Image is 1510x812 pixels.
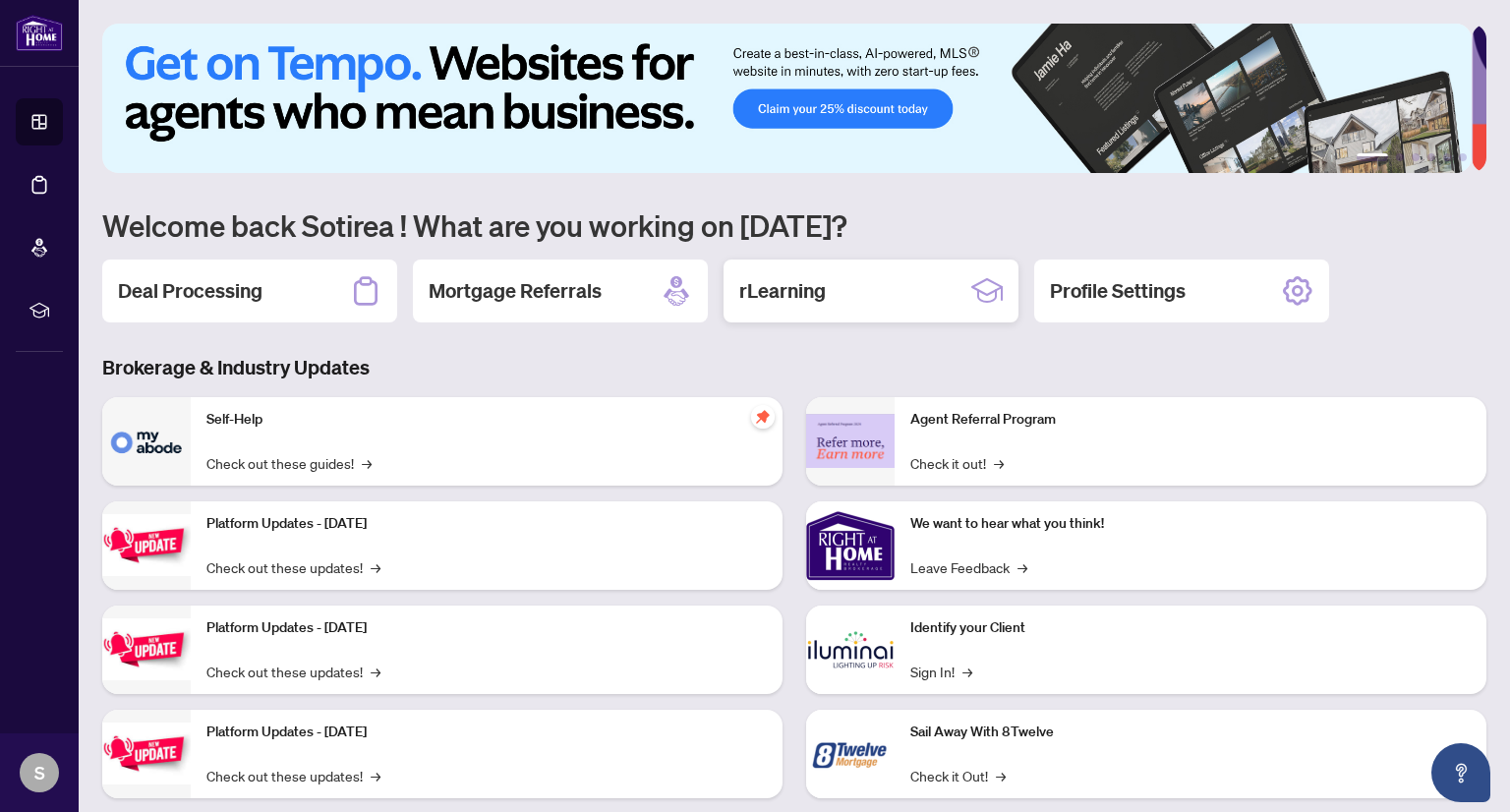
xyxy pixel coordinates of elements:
[994,452,1004,474] span: →
[1459,153,1467,161] button: 6
[206,409,767,431] p: Self-Help
[1443,153,1451,161] button: 5
[206,765,380,786] a: Check out these updates!→
[34,759,45,786] span: S
[910,556,1027,578] a: Leave Feedback→
[1396,153,1404,161] button: 2
[118,277,262,305] h2: Deal Processing
[206,661,380,682] a: Check out these updates!→
[16,15,63,51] img: logo
[102,618,191,680] img: Platform Updates - July 8, 2025
[1431,743,1490,802] button: Open asap
[1017,556,1027,578] span: →
[206,556,380,578] a: Check out these updates!→
[371,765,380,786] span: →
[1050,277,1186,305] h2: Profile Settings
[102,723,191,784] img: Platform Updates - June 23, 2025
[910,409,1471,431] p: Agent Referral Program
[1412,153,1420,161] button: 3
[206,617,767,639] p: Platform Updates - [DATE]
[429,277,602,305] h2: Mortgage Referrals
[102,24,1472,173] img: Slide 0
[371,556,380,578] span: →
[371,661,380,682] span: →
[910,765,1006,786] a: Check it Out!→
[1357,153,1388,161] button: 1
[362,452,372,474] span: →
[806,414,895,468] img: Agent Referral Program
[206,513,767,535] p: Platform Updates - [DATE]
[1427,153,1435,161] button: 4
[102,354,1486,381] h3: Brokerage & Industry Updates
[910,617,1471,639] p: Identify your Client
[102,206,1486,244] h1: Welcome back Sotirea ! What are you working on [DATE]?
[102,397,191,486] img: Self-Help
[751,405,775,429] span: pushpin
[996,765,1006,786] span: →
[102,514,191,576] img: Platform Updates - July 21, 2025
[910,513,1471,535] p: We want to hear what you think!
[962,661,972,682] span: →
[910,452,1004,474] a: Check it out!→
[806,606,895,694] img: Identify your Client
[206,722,767,743] p: Platform Updates - [DATE]
[806,710,895,798] img: Sail Away With 8Twelve
[910,722,1471,743] p: Sail Away With 8Twelve
[910,661,972,682] a: Sign In!→
[806,501,895,590] img: We want to hear what you think!
[739,277,826,305] h2: rLearning
[206,452,372,474] a: Check out these guides!→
